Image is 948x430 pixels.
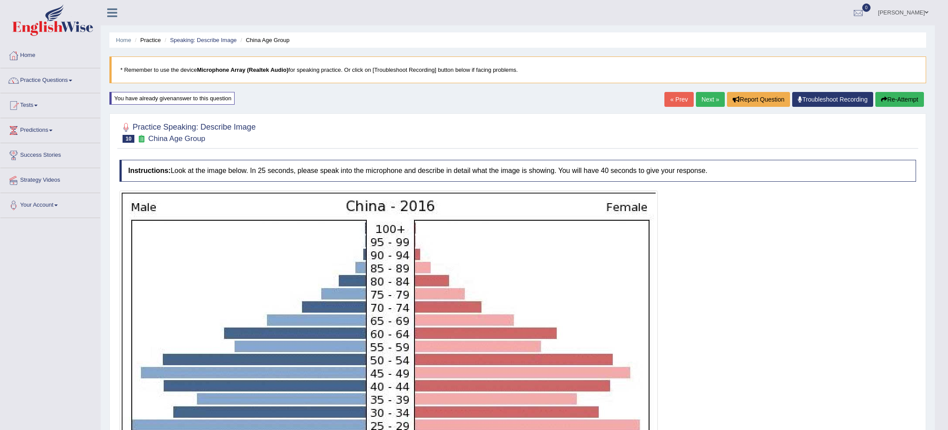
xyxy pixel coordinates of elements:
[119,121,256,143] h2: Practice Speaking: Describe Image
[792,92,873,107] a: Troubleshoot Recording
[137,135,146,143] small: Exam occurring question
[0,193,100,215] a: Your Account
[238,36,289,44] li: China Age Group
[197,67,288,73] b: Microphone Array (Realtek Audio)
[0,118,100,140] a: Predictions
[862,4,871,12] span: 0
[123,135,134,143] span: 10
[0,93,100,115] a: Tests
[0,43,100,65] a: Home
[148,134,205,143] small: China Age Group
[128,167,171,174] b: Instructions:
[133,36,161,44] li: Practice
[109,56,926,83] blockquote: * Remember to use the device for speaking practice. Or click on [Troubleshoot Recording] button b...
[119,160,916,182] h4: Look at the image below. In 25 seconds, please speak into the microphone and describe in detail w...
[116,37,131,43] a: Home
[696,92,725,107] a: Next »
[664,92,693,107] a: « Prev
[109,92,235,105] div: You have already given answer to this question
[0,143,100,165] a: Success Stories
[727,92,790,107] button: Report Question
[0,168,100,190] a: Strategy Videos
[0,68,100,90] a: Practice Questions
[875,92,924,107] button: Re-Attempt
[170,37,236,43] a: Speaking: Describe Image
